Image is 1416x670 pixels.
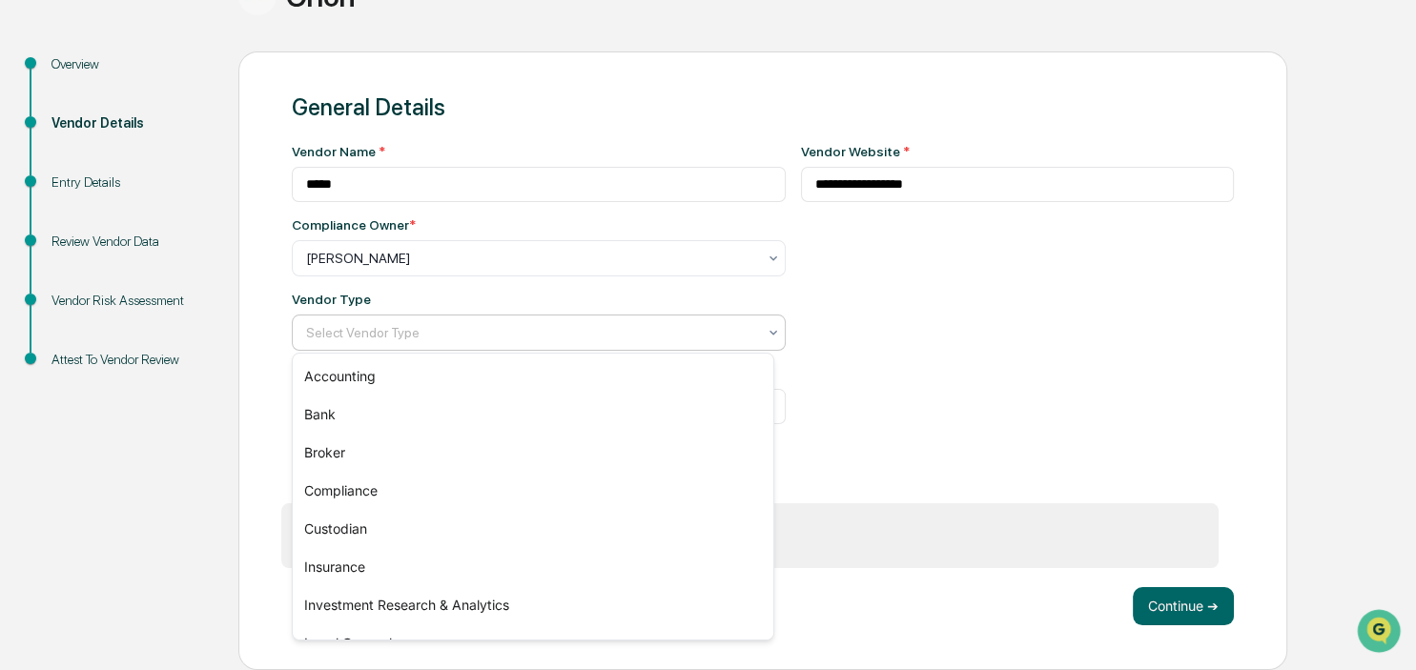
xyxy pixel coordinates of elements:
[51,54,208,74] div: Overview
[293,548,774,586] div: Insurance
[65,165,241,180] div: We're available if you need us!
[1355,607,1406,659] iframe: Open customer support
[157,240,236,259] span: Attestations
[292,93,1234,121] div: General Details
[51,113,208,133] div: Vendor Details
[11,269,128,303] a: 🔎Data Lookup
[292,292,371,307] div: Vendor Type
[51,232,208,252] div: Review Vendor Data
[19,278,34,294] div: 🔎
[19,146,53,180] img: 1746055101610-c473b297-6a78-478c-a979-82029cc54cd1
[51,173,208,193] div: Entry Details
[293,396,774,434] div: Bank
[1133,587,1234,625] button: Continue ➔
[293,510,774,548] div: Custodian
[51,350,208,370] div: Attest To Vendor Review
[19,40,347,71] p: How can we help?
[11,233,131,267] a: 🖐️Preclearance
[292,144,786,159] div: Vendor Name
[138,242,154,257] div: 🗄️
[293,624,774,662] div: Legal Counsel
[134,322,231,337] a: Powered byPylon
[293,586,774,624] div: Investment Research & Analytics
[131,233,244,267] a: 🗄️Attestations
[19,242,34,257] div: 🖐️
[293,357,774,396] div: Accounting
[293,472,774,510] div: Compliance
[65,146,313,165] div: Start new chat
[801,144,1235,159] div: Vendor Website
[324,152,347,174] button: Start new chat
[292,217,416,233] div: Compliance Owner
[51,291,208,311] div: Vendor Risk Assessment
[38,240,123,259] span: Preclearance
[38,276,120,295] span: Data Lookup
[293,434,774,472] div: Broker
[190,323,231,337] span: Pylon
